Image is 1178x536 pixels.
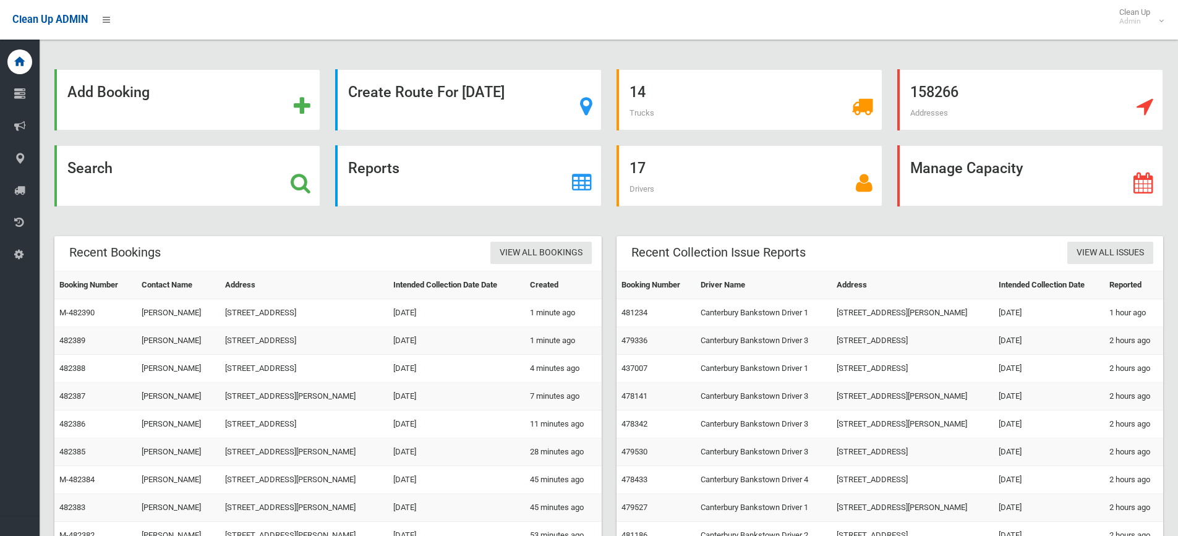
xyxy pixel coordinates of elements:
span: Drivers [630,184,654,194]
td: [DATE] [994,438,1104,466]
td: 11 minutes ago [525,411,602,438]
td: [DATE] [994,411,1104,438]
span: Clean Up ADMIN [12,14,88,25]
td: 45 minutes ago [525,466,602,494]
td: Canterbury Bankstown Driver 3 [696,438,832,466]
td: [STREET_ADDRESS] [220,299,388,327]
strong: Create Route For [DATE] [348,83,505,101]
td: [PERSON_NAME] [137,299,220,327]
td: [DATE] [388,383,525,411]
td: [STREET_ADDRESS] [832,355,994,383]
td: 2 hours ago [1104,438,1163,466]
a: 479527 [621,503,647,512]
td: [DATE] [994,355,1104,383]
td: [DATE] [388,411,525,438]
a: 17 Drivers [617,145,882,206]
td: 2 hours ago [1104,383,1163,411]
a: 482389 [59,336,85,345]
td: [STREET_ADDRESS][PERSON_NAME] [832,411,994,438]
td: [STREET_ADDRESS][PERSON_NAME] [220,494,388,522]
a: Manage Capacity [897,145,1163,206]
a: View All Issues [1067,242,1153,265]
td: Canterbury Bankstown Driver 1 [696,299,832,327]
td: [DATE] [994,383,1104,411]
td: 45 minutes ago [525,494,602,522]
th: Address [832,271,994,299]
strong: Manage Capacity [910,160,1023,177]
a: 481234 [621,308,647,317]
th: Contact Name [137,271,220,299]
td: [DATE] [388,327,525,355]
a: Search [54,145,320,206]
td: 2 hours ago [1104,411,1163,438]
td: [DATE] [994,327,1104,355]
td: Canterbury Bankstown Driver 4 [696,466,832,494]
td: [STREET_ADDRESS][PERSON_NAME] [832,494,994,522]
td: 2 hours ago [1104,494,1163,522]
a: 482383 [59,503,85,512]
header: Recent Collection Issue Reports [617,240,821,265]
td: [DATE] [994,494,1104,522]
small: Admin [1119,17,1150,26]
td: [STREET_ADDRESS] [220,327,388,355]
td: [DATE] [994,299,1104,327]
td: 1 hour ago [1104,299,1163,327]
td: [STREET_ADDRESS][PERSON_NAME] [832,299,994,327]
th: Address [220,271,388,299]
td: [DATE] [388,355,525,383]
td: 2 hours ago [1104,466,1163,494]
a: Create Route For [DATE] [335,69,601,130]
td: [DATE] [388,299,525,327]
header: Recent Bookings [54,240,176,265]
th: Reported [1104,271,1163,299]
td: 28 minutes ago [525,438,602,466]
a: 482386 [59,419,85,428]
th: Created [525,271,602,299]
td: [STREET_ADDRESS][PERSON_NAME] [220,466,388,494]
a: M-482384 [59,475,95,484]
td: Canterbury Bankstown Driver 3 [696,327,832,355]
a: 478141 [621,391,647,401]
strong: Add Booking [67,83,150,101]
a: 478433 [621,475,647,484]
td: 1 minute ago [525,299,602,327]
td: [PERSON_NAME] [137,411,220,438]
td: [STREET_ADDRESS][PERSON_NAME] [832,383,994,411]
th: Intended Collection Date [994,271,1104,299]
a: 437007 [621,364,647,373]
a: 479336 [621,336,647,345]
td: [STREET_ADDRESS] [220,355,388,383]
td: [STREET_ADDRESS] [832,438,994,466]
td: [PERSON_NAME] [137,494,220,522]
td: [STREET_ADDRESS][PERSON_NAME] [220,438,388,466]
td: Canterbury Bankstown Driver 3 [696,383,832,411]
td: [DATE] [388,466,525,494]
strong: 17 [630,160,646,177]
a: Add Booking [54,69,320,130]
a: 158266 Addresses [897,69,1163,130]
td: Canterbury Bankstown Driver 1 [696,494,832,522]
a: 482385 [59,447,85,456]
a: 14 Trucks [617,69,882,130]
td: [PERSON_NAME] [137,466,220,494]
td: [STREET_ADDRESS] [832,327,994,355]
td: [STREET_ADDRESS][PERSON_NAME] [220,383,388,411]
a: 482387 [59,391,85,401]
span: Trucks [630,108,654,117]
a: 479530 [621,447,647,456]
td: [PERSON_NAME] [137,383,220,411]
td: [DATE] [994,466,1104,494]
span: Addresses [910,108,948,117]
td: [DATE] [388,494,525,522]
td: [PERSON_NAME] [137,327,220,355]
strong: 158266 [910,83,958,101]
a: 478342 [621,419,647,428]
td: Canterbury Bankstown Driver 1 [696,355,832,383]
td: [PERSON_NAME] [137,355,220,383]
th: Booking Number [54,271,137,299]
td: Canterbury Bankstown Driver 3 [696,411,832,438]
td: 2 hours ago [1104,327,1163,355]
th: Booking Number [617,271,696,299]
strong: 14 [630,83,646,101]
th: Driver Name [696,271,832,299]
